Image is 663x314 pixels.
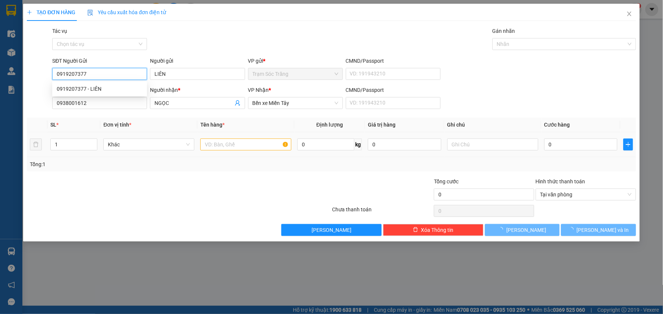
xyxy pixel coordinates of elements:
[108,139,190,150] span: Khác
[57,85,143,93] div: 0919207377 - LIÊN
[444,118,541,132] th: Ghi chú
[111,16,143,23] span: [DATE]
[281,224,382,236] button: [PERSON_NAME]
[235,100,241,106] span: user-add
[27,9,75,15] span: TẠO ĐƠN HÀNG
[331,205,433,218] div: Chưa thanh toán
[3,52,77,79] span: Trạm Sóc Trăng
[577,226,629,234] span: [PERSON_NAME] và In
[312,226,351,234] span: [PERSON_NAME]
[413,227,418,233] span: delete
[253,97,338,109] span: Bến xe Miền Tây
[434,178,459,184] span: Tổng cước
[544,122,570,128] span: Cước hàng
[368,122,395,128] span: Giá trị hàng
[248,87,269,93] span: VP Nhận
[30,139,42,150] button: delete
[43,31,103,39] strong: PHIẾU GỬI HÀNG
[619,4,640,25] button: Close
[569,227,577,232] span: loading
[30,160,256,168] div: Tổng: 1
[383,224,484,236] button: deleteXóa Thông tin
[498,227,506,232] span: loading
[506,226,546,234] span: [PERSON_NAME]
[87,10,93,16] img: icon
[561,224,636,236] button: [PERSON_NAME] và In
[50,122,56,128] span: SL
[150,57,245,65] div: Người gửi
[3,52,77,79] span: Gửi:
[27,10,32,15] span: plus
[485,224,560,236] button: [PERSON_NAME]
[253,68,338,80] span: Trạm Sóc Trăng
[624,142,632,147] span: plus
[492,28,515,34] label: Gán nhãn
[623,139,633,150] button: plus
[111,9,143,23] p: Ngày giờ in:
[346,86,441,94] div: CMND/Passport
[87,9,166,15] span: Yêu cầu xuất hóa đơn điện tử
[52,57,147,65] div: SĐT Người Gửi
[52,83,147,95] div: 0919207377 - LIÊN
[150,86,245,94] div: Người nhận
[48,4,99,20] strong: XE KHÁCH MỸ DUYÊN
[44,24,97,29] span: TP.HCM -SÓC TRĂNG
[200,122,225,128] span: Tên hàng
[540,189,632,200] span: Tại văn phòng
[103,122,131,128] span: Đơn vị tính
[346,57,441,65] div: CMND/Passport
[316,122,343,128] span: Định lượng
[421,226,454,234] span: Xóa Thông tin
[368,139,441,150] input: 0
[52,28,67,34] label: Tác vụ
[626,11,632,17] span: close
[447,139,538,150] input: Ghi Chú
[536,178,585,184] label: Hình thức thanh toán
[248,57,343,65] div: VP gửi
[354,139,362,150] span: kg
[200,139,291,150] input: VD: Bàn, Ghế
